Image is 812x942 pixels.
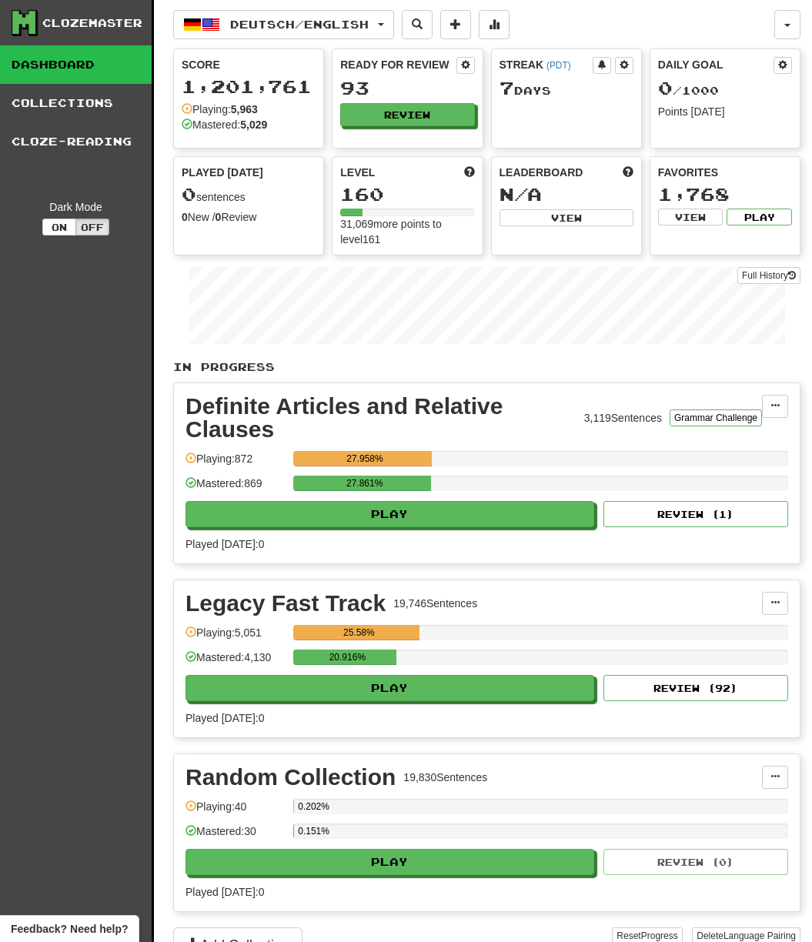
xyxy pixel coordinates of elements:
button: Review [340,103,474,126]
div: 160 [340,185,474,204]
div: Clozemaster [42,15,142,31]
button: Grammar Challenge [670,409,762,426]
span: Played [DATE] [182,165,263,180]
button: View [658,209,723,225]
div: 1,201,761 [182,77,316,96]
button: Play [185,849,594,875]
span: Played [DATE]: 0 [185,712,264,724]
div: 27.958% [298,451,432,466]
div: Playing: 40 [185,799,286,824]
div: sentences [182,185,316,205]
div: Mastered: 869 [185,476,286,501]
button: Add sentence to collection [440,10,471,39]
div: Dark Mode [12,199,140,215]
span: Played [DATE]: 0 [185,886,264,898]
span: Deutsch / English [230,18,369,31]
strong: 0 [182,211,188,223]
a: (PDT) [546,60,571,71]
div: Playing: 5,051 [185,625,286,650]
div: 19,746 Sentences [393,596,477,611]
div: Random Collection [185,766,396,789]
strong: 5,963 [231,103,258,115]
div: Points [DATE] [658,104,792,119]
button: Play [185,675,594,701]
div: Streak [500,57,593,72]
a: Full History [737,267,800,284]
span: 0 [182,183,196,205]
button: On [42,219,76,235]
div: Playing: [182,102,258,117]
div: Day s [500,78,633,99]
span: This week in points, UTC [623,165,633,180]
p: In Progress [173,359,800,375]
div: Ready for Review [340,57,456,72]
button: Review (92) [603,675,788,701]
div: 27.861% [298,476,431,491]
div: 31,069 more points to level 161 [340,216,474,247]
span: Played [DATE]: 0 [185,538,264,550]
div: Favorites [658,165,792,180]
button: Search sentences [402,10,433,39]
span: / 1000 [658,84,719,97]
div: New / Review [182,209,316,225]
strong: 5,029 [240,119,267,131]
div: Score [182,57,316,72]
button: Off [75,219,109,235]
span: Progress [641,930,678,941]
strong: 0 [216,211,222,223]
span: 0 [658,77,673,99]
span: Score more points to level up [464,165,475,180]
span: Leaderboard [500,165,583,180]
button: More stats [479,10,510,39]
button: View [500,209,633,226]
button: Play [727,209,792,225]
span: Open feedback widget [11,921,128,937]
div: 19,830 Sentences [403,770,487,785]
div: Definite Articles and Relative Clauses [185,395,576,441]
div: 25.58% [298,625,419,640]
div: Mastered: 30 [185,823,286,849]
button: Deutsch/English [173,10,394,39]
div: 1,768 [658,185,792,204]
div: Daily Goal [658,57,774,74]
div: Mastered: 4,130 [185,650,286,675]
div: 93 [340,78,474,98]
div: Playing: 872 [185,451,286,476]
span: 7 [500,77,514,99]
button: Review (0) [603,849,788,875]
div: 3,119 Sentences [584,410,662,426]
button: Play [185,501,594,527]
div: 20.916% [298,650,396,665]
div: Legacy Fast Track [185,592,386,615]
span: N/A [500,183,542,205]
span: Level [340,165,375,180]
span: Language Pairing [723,930,796,941]
button: Review (1) [603,501,788,527]
div: Mastered: [182,117,267,132]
